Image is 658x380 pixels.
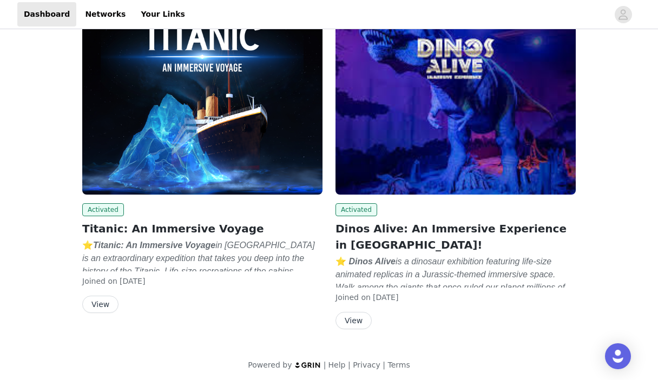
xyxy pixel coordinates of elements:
span: | [348,361,351,369]
strong: Dinos Alive [348,257,396,266]
span: | [324,361,326,369]
span: Joined on [335,293,371,302]
span: Activated [82,203,124,216]
a: View [82,301,119,309]
button: View [82,296,119,313]
a: Dashboard [17,2,76,26]
span: [DATE] [373,293,398,302]
a: View [335,317,372,325]
button: View [335,312,372,329]
a: Networks [78,2,132,26]
em: in [GEOGRAPHIC_DATA] is an extraordinary expedition that takes you deep into the history of the T... [82,241,321,315]
img: Fever [82,15,323,195]
span: Joined on [82,277,117,285]
strong: Titanic: An Immersive Voyage [93,241,215,250]
span: ⭐ [335,257,572,305]
div: avatar [618,6,628,23]
em: is a dinosaur exhibition featuring life-size animated replicas in a Jurassic-themed immersive spa... [335,257,572,305]
h2: Titanic: An Immersive Voyage [82,221,323,237]
span: Powered by [248,361,292,369]
a: Privacy [353,361,380,369]
span: Activated [335,203,377,216]
img: logo [294,362,321,369]
a: Terms [387,361,410,369]
span: ⭐ [82,241,321,315]
span: [DATE] [120,277,145,285]
a: Your Links [134,2,192,26]
h2: Dinos Alive: An Immersive Experience in [GEOGRAPHIC_DATA]! [335,221,576,253]
div: Open Intercom Messenger [605,343,631,369]
a: Help [328,361,346,369]
img: Fever [335,15,576,195]
span: | [383,361,385,369]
